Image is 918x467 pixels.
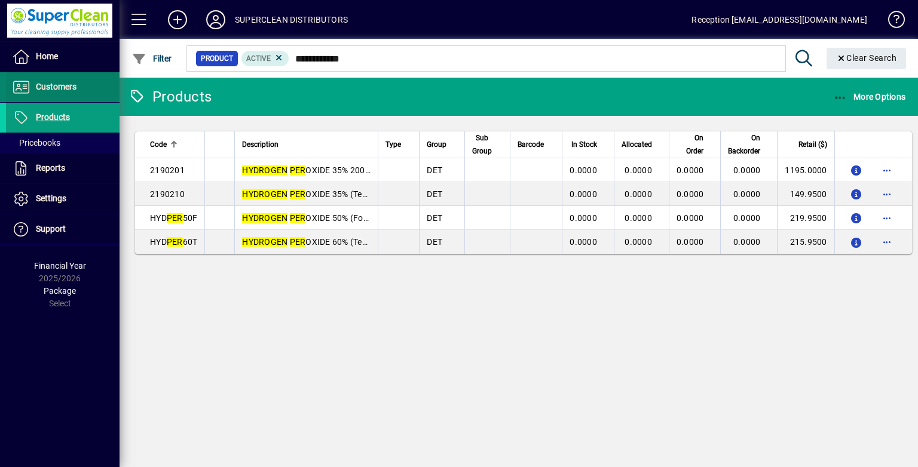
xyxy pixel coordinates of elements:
[518,138,555,151] div: Barcode
[728,131,760,158] span: On Backorder
[36,51,58,61] span: Home
[167,237,183,247] em: PER
[158,9,197,30] button: Add
[622,138,663,151] div: Allocated
[625,213,652,223] span: 0.0000
[427,165,442,175] span: DET
[879,2,903,41] a: Knowledge Base
[150,189,185,199] span: 2190210
[570,165,597,175] span: 0.0000
[777,230,834,254] td: 215.9500
[472,131,503,158] div: Sub Group
[242,189,287,199] em: HYDROGEN
[570,189,597,199] span: 0.0000
[6,133,120,153] a: Pricebooks
[472,131,492,158] span: Sub Group
[150,138,197,151] div: Code
[242,189,415,199] span: OXIDE 35% (Tech grade) 15L
[677,189,704,199] span: 0.0000
[733,213,761,223] span: 0.0000
[570,213,597,223] span: 0.0000
[777,158,834,182] td: 1195.0000
[385,138,412,151] div: Type
[241,51,289,66] mat-chip: Activation Status: Active
[150,237,197,247] span: HYD 60T
[733,189,761,199] span: 0.0000
[777,206,834,230] td: 219.9500
[6,72,120,102] a: Customers
[290,213,306,223] em: PER
[197,9,235,30] button: Profile
[128,87,212,106] div: Products
[132,54,172,63] span: Filter
[878,161,897,180] button: More options
[677,165,704,175] span: 0.0000
[290,165,306,175] em: PER
[836,53,897,63] span: Clear Search
[427,213,442,223] span: DET
[150,165,185,175] span: 2190201
[242,213,417,223] span: OXIDE 50% (Food grade) 20L
[518,138,544,151] span: Barcode
[235,10,348,29] div: SUPERCLEAN DISTRIBUTORS
[625,165,652,175] span: 0.0000
[777,182,834,206] td: 149.9500
[36,224,66,233] span: Support
[36,163,65,173] span: Reports
[570,237,597,247] span: 0.0000
[385,138,401,151] span: Type
[6,42,120,72] a: Home
[691,10,867,29] div: Reception [EMAIL_ADDRESS][DOMAIN_NAME]
[242,237,415,247] span: OXIDE 60% (Tech grade) 20L
[12,138,60,148] span: Pricebooks
[427,138,457,151] div: Group
[827,48,907,69] button: Clear
[150,213,197,223] span: HYD 50F
[242,138,371,151] div: Description
[150,138,167,151] span: Code
[625,237,652,247] span: 0.0000
[427,189,442,199] span: DET
[36,112,70,122] span: Products
[571,138,597,151] span: In Stock
[6,184,120,214] a: Settings
[677,131,715,158] div: On Order
[625,189,652,199] span: 0.0000
[830,86,909,107] button: More Options
[728,131,771,158] div: On Backorder
[677,237,704,247] span: 0.0000
[242,138,279,151] span: Description
[427,237,442,247] span: DET
[798,138,827,151] span: Retail ($)
[34,261,86,271] span: Financial Year
[36,82,76,91] span: Customers
[242,213,287,223] em: HYDROGEN
[878,185,897,204] button: More options
[733,165,761,175] span: 0.0000
[878,232,897,251] button: More options
[677,131,704,158] span: On Order
[570,138,608,151] div: In Stock
[622,138,652,151] span: Allocated
[167,213,183,223] em: PER
[242,237,287,247] em: HYDROGEN
[36,193,66,203] span: Settings
[6,153,120,183] a: Reports
[44,286,76,296] span: Package
[677,213,704,223] span: 0.0000
[246,54,271,63] span: Active
[290,189,306,199] em: PER
[6,214,120,244] a: Support
[878,208,897,228] button: More options
[129,48,175,69] button: Filter
[733,237,761,247] span: 0.0000
[427,138,446,151] span: Group
[242,165,287,175] em: HYDROGEN
[833,92,906,102] span: More Options
[201,53,233,64] span: Product
[242,165,402,175] span: OXIDE 35% 200L (225kg)
[290,237,306,247] em: PER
